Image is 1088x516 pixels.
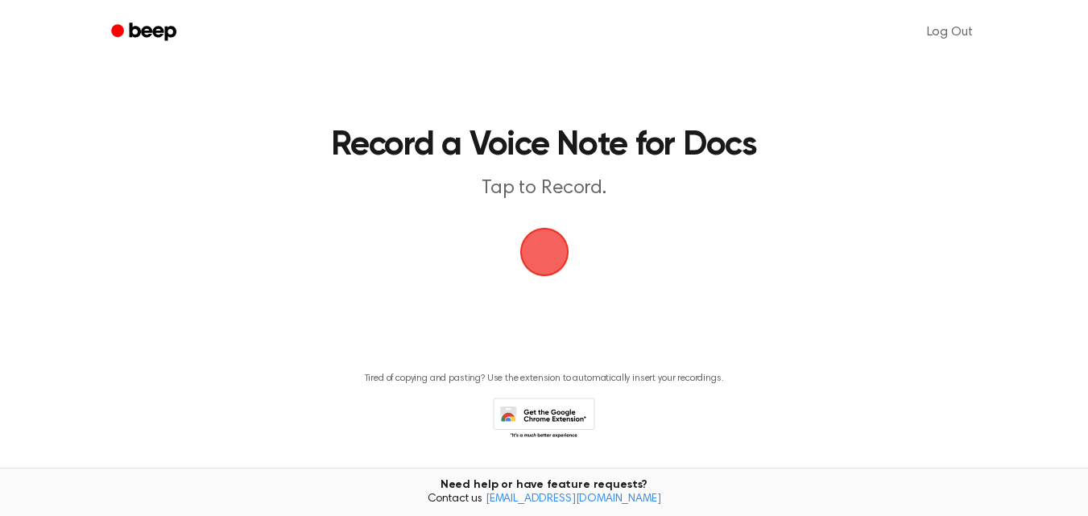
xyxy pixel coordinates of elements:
a: Log Out [911,13,989,52]
p: Tap to Record. [235,175,854,202]
span: Contact us [10,493,1078,507]
h1: Record a Voice Note for Docs [174,129,914,163]
a: [EMAIL_ADDRESS][DOMAIN_NAME] [486,493,661,505]
a: Beep [100,17,191,48]
p: Tired of copying and pasting? Use the extension to automatically insert your recordings. [365,373,724,385]
button: Beep Logo [520,228,569,276]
